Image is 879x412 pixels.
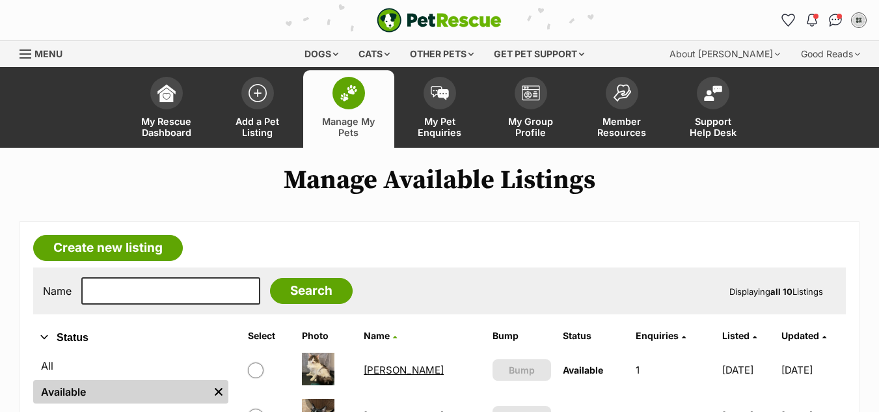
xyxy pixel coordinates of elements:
span: Available [563,364,603,376]
a: Menu [20,41,72,64]
a: Listed [722,330,757,341]
img: Out of the Woods Rescue profile pic [852,14,865,27]
strong: all 10 [770,286,792,297]
span: Displaying Listings [729,286,823,297]
div: Get pet support [485,41,593,67]
span: Menu [34,48,62,59]
img: help-desk-icon-fdf02630f3aa405de69fd3d07c3f3aa587a6932b1a1747fa1d2bba05be0121f9.svg [704,85,722,101]
input: Search [270,278,353,304]
span: My Rescue Dashboard [137,116,196,138]
div: Other pets [401,41,483,67]
span: Support Help Desk [684,116,742,138]
img: group-profile-icon-3fa3cf56718a62981997c0bc7e787c4b2cf8bcc04b72c1350f741eb67cf2f40e.svg [522,85,540,101]
img: pet-enquiries-icon-7e3ad2cf08bfb03b45e93fb7055b45f3efa6380592205ae92323e6603595dc1f.svg [431,86,449,100]
img: manage-my-pets-icon-02211641906a0b7f246fdf0571729dbe1e7629f14944591b6c1af311fb30b64b.svg [340,85,358,102]
img: add-pet-listing-icon-0afa8454b4691262ce3f59096e99ab1cd57d4a30225e0717b998d2c9b9846f56.svg [249,84,267,102]
img: notifications-46538b983faf8c2785f20acdc204bb7945ddae34d4c08c2a6579f10ce5e182be.svg [807,14,817,27]
a: My Rescue Dashboard [121,70,212,148]
img: dashboard-icon-eb2f2d2d3e046f16d808141f083e7271f6b2e854fb5c12c21221c1fb7104beca.svg [157,84,176,102]
button: Bump [493,359,552,381]
a: PetRescue [377,8,502,33]
a: Support Help Desk [668,70,759,148]
th: Select [243,325,296,346]
a: Add a Pet Listing [212,70,303,148]
a: Available [33,380,209,404]
span: My Group Profile [502,116,560,138]
a: All [33,354,228,378]
span: Name [364,330,390,341]
span: Bump [509,363,535,377]
span: Updated [781,330,819,341]
div: Cats [349,41,399,67]
a: My Group Profile [485,70,576,148]
div: Good Reads [792,41,869,67]
span: Listed [722,330,750,341]
a: [PERSON_NAME] [364,364,444,376]
span: Manage My Pets [319,116,378,138]
a: Updated [781,330,826,341]
ul: Account quick links [778,10,869,31]
td: [DATE] [781,348,845,392]
th: Status [558,325,629,346]
th: Photo [297,325,357,346]
button: Notifications [802,10,822,31]
span: Add a Pet Listing [228,116,287,138]
a: Manage My Pets [303,70,394,148]
div: Dogs [295,41,347,67]
span: Member Resources [593,116,651,138]
div: About [PERSON_NAME] [660,41,789,67]
td: [DATE] [717,348,780,392]
img: logo-e224e6f780fb5917bec1dbf3a21bbac754714ae5b6737aabdf751b685950b380.svg [377,8,502,33]
a: Member Resources [576,70,668,148]
td: 1 [630,348,716,392]
a: Enquiries [636,330,686,341]
button: Status [33,329,228,346]
label: Name [43,285,72,297]
a: Create new listing [33,235,183,261]
img: member-resources-icon-8e73f808a243e03378d46382f2149f9095a855e16c252ad45f914b54edf8863c.svg [613,84,631,102]
img: chat-41dd97257d64d25036548639549fe6c8038ab92f7586957e7f3b1b290dea8141.svg [829,14,843,27]
th: Bump [487,325,557,346]
a: Name [364,330,397,341]
a: Remove filter [209,380,228,404]
span: My Pet Enquiries [411,116,469,138]
a: My Pet Enquiries [394,70,485,148]
a: Conversations [825,10,846,31]
a: Favourites [778,10,799,31]
span: translation missing: en.admin.listings.index.attributes.enquiries [636,330,679,341]
button: My account [848,10,869,31]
